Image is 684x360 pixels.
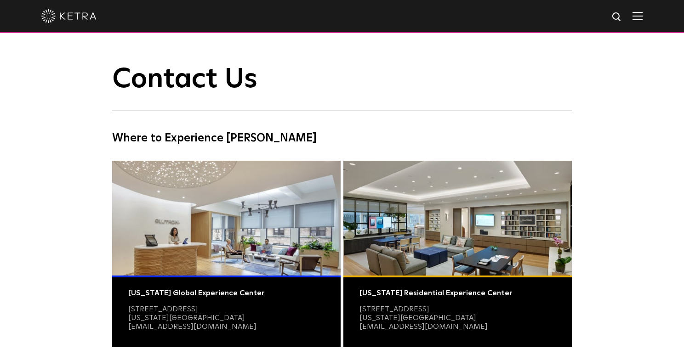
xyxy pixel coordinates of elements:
[112,161,341,276] img: Commercial Photo@2x
[359,289,556,298] div: [US_STATE] Residential Experience Center
[128,305,198,313] a: [STREET_ADDRESS]
[359,305,429,313] a: [STREET_ADDRESS]
[128,289,325,298] div: [US_STATE] Global Experience Center
[128,314,245,321] a: [US_STATE][GEOGRAPHIC_DATA]
[611,11,623,23] img: search icon
[128,323,256,330] a: [EMAIL_ADDRESS][DOMAIN_NAME]
[359,314,476,321] a: [US_STATE][GEOGRAPHIC_DATA]
[633,11,643,20] img: Hamburger%20Nav.svg
[112,64,572,111] h1: Contact Us
[343,161,572,276] img: Residential Photo@2x
[41,9,97,23] img: ketra-logo-2019-white
[359,323,488,330] a: [EMAIL_ADDRESS][DOMAIN_NAME]
[112,129,572,147] h4: Where to Experience [PERSON_NAME]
